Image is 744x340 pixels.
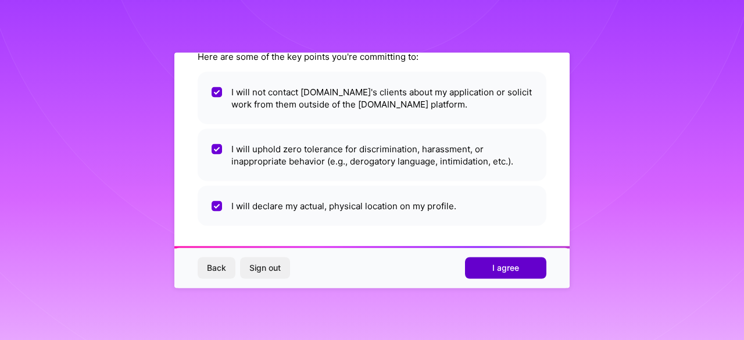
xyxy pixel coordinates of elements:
button: Sign out [240,257,290,278]
button: Back [198,257,235,278]
li: I will not contact [DOMAIN_NAME]'s clients about my application or solicit work from them outside... [198,71,546,124]
li: I will uphold zero tolerance for discrimination, harassment, or inappropriate behavior (e.g., der... [198,128,546,181]
button: I agree [465,257,546,278]
span: Sign out [249,262,281,274]
li: I will declare my actual, physical location on my profile. [198,185,546,226]
span: Back [207,262,226,274]
span: I agree [492,262,519,274]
